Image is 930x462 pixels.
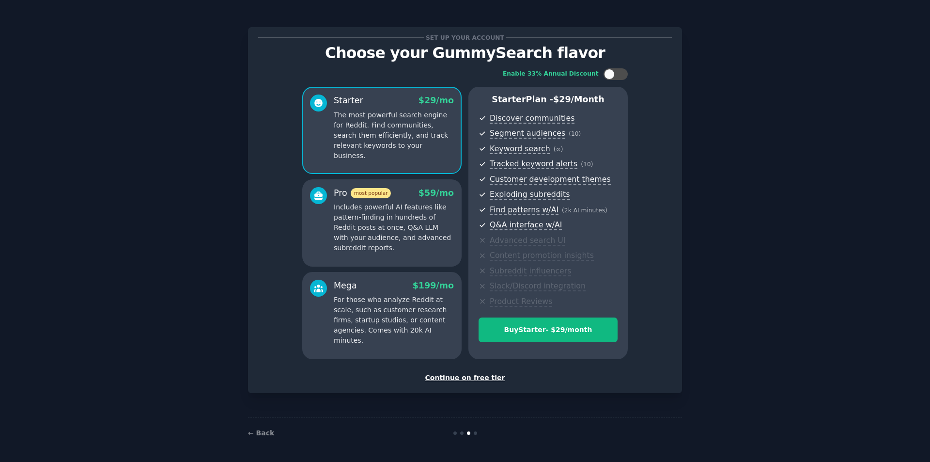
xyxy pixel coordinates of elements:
[424,32,506,43] span: Set up your account
[490,281,586,291] span: Slack/Discord integration
[418,188,454,198] span: $ 59 /mo
[334,187,391,199] div: Pro
[490,190,570,200] span: Exploding subreddits
[490,159,577,169] span: Tracked keyword alerts
[490,128,565,139] span: Segment audiences
[490,175,611,185] span: Customer development themes
[258,373,672,383] div: Continue on free tier
[581,161,593,168] span: ( 10 )
[490,113,574,124] span: Discover communities
[334,95,363,107] div: Starter
[479,318,618,342] button: BuyStarter- $29/month
[413,281,454,290] span: $ 199 /mo
[334,110,454,161] p: The most powerful search engine for Reddit. Find communities, search them efficiently, and track ...
[418,96,454,105] span: $ 29 /mo
[479,94,618,106] p: Starter Plan -
[490,297,552,307] span: Product Reviews
[553,95,604,104] span: $ 29 /month
[490,266,571,276] span: Subreddit influencers
[569,130,581,137] span: ( 10 )
[479,325,617,335] div: Buy Starter - $ 29 /month
[490,236,565,246] span: Advanced search UI
[334,280,357,292] div: Mega
[248,429,274,437] a: ← Back
[490,251,594,261] span: Content promotion insights
[490,220,562,230] span: Q&A interface w/AI
[334,202,454,253] p: Includes powerful AI features like pattern-finding in hundreds of Reddit posts at once, Q&A LLM w...
[258,45,672,62] p: Choose your GummySearch flavor
[503,70,599,79] div: Enable 33% Annual Discount
[490,144,550,154] span: Keyword search
[334,295,454,346] p: For those who analyze Reddit at scale, such as customer research firms, startup studios, or conte...
[351,188,391,198] span: most popular
[562,207,607,214] span: ( 2k AI minutes )
[490,205,558,215] span: Find patterns w/AI
[554,146,563,153] span: ( ∞ )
